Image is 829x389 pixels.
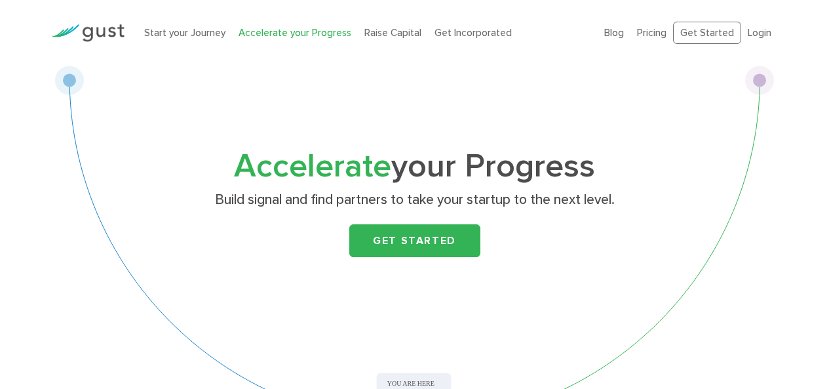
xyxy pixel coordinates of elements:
a: Login [748,27,771,39]
a: Get Started [349,224,480,257]
img: Gust Logo [51,24,125,42]
h1: your Progress [156,152,674,182]
a: Pricing [637,27,666,39]
p: Build signal and find partners to take your startup to the next level. [161,191,668,209]
a: Start your Journey [144,27,225,39]
a: Get Incorporated [434,27,512,39]
a: Raise Capital [364,27,421,39]
a: Blog [604,27,624,39]
a: Accelerate your Progress [239,27,351,39]
span: Accelerate [234,147,391,186]
a: Get Started [673,22,741,45]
